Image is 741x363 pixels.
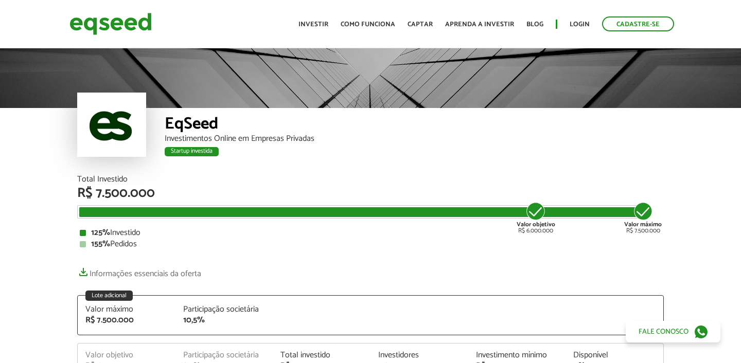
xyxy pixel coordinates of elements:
[408,21,433,28] a: Captar
[573,351,656,359] div: Disponível
[69,10,152,38] img: EqSeed
[85,305,168,314] div: Valor máximo
[80,240,661,248] div: Pedidos
[91,237,110,251] strong: 155%
[526,21,543,28] a: Blog
[165,116,664,135] div: EqSeed
[85,316,168,324] div: R$ 7.500.000
[85,291,133,301] div: Lote adicional
[91,226,110,240] strong: 125%
[570,21,590,28] a: Login
[165,135,664,143] div: Investimentos Online em Empresas Privadas
[77,264,201,278] a: Informações essenciais da oferta
[626,321,720,342] a: Fale conosco
[341,21,395,28] a: Como funciona
[183,351,266,359] div: Participação societária
[280,351,363,359] div: Total investido
[624,220,662,229] strong: Valor máximo
[602,16,674,31] a: Cadastre-se
[445,21,514,28] a: Aprenda a investir
[85,351,168,359] div: Valor objetivo
[517,220,555,229] strong: Valor objetivo
[183,316,266,324] div: 10,5%
[298,21,328,28] a: Investir
[77,187,664,200] div: R$ 7.500.000
[378,351,461,359] div: Investidores
[624,201,662,234] div: R$ 7.500.000
[476,351,558,359] div: Investimento mínimo
[517,201,555,234] div: R$ 6.000.000
[183,305,266,314] div: Participação societária
[165,147,219,156] div: Startup investida
[80,229,661,237] div: Investido
[77,175,664,184] div: Total Investido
